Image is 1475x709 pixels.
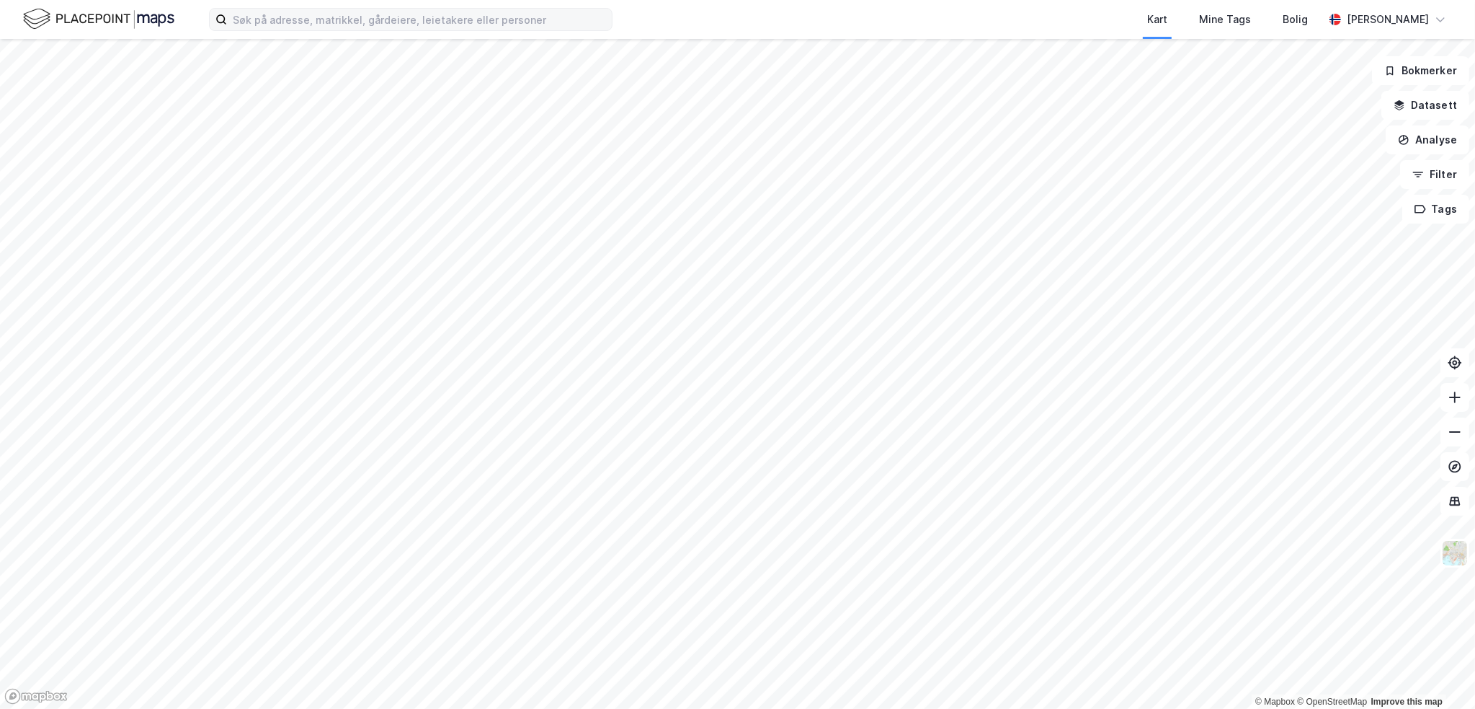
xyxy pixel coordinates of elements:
img: logo.f888ab2527a4732fd821a326f86c7f29.svg [23,6,174,32]
div: Kontrollprogram for chat [1403,640,1475,709]
div: Bolig [1283,11,1308,28]
iframe: Chat Widget [1403,640,1475,709]
input: Søk på adresse, matrikkel, gårdeiere, leietakere eller personer [227,9,612,30]
div: Mine Tags [1199,11,1251,28]
div: Kart [1147,11,1167,28]
div: [PERSON_NAME] [1347,11,1429,28]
